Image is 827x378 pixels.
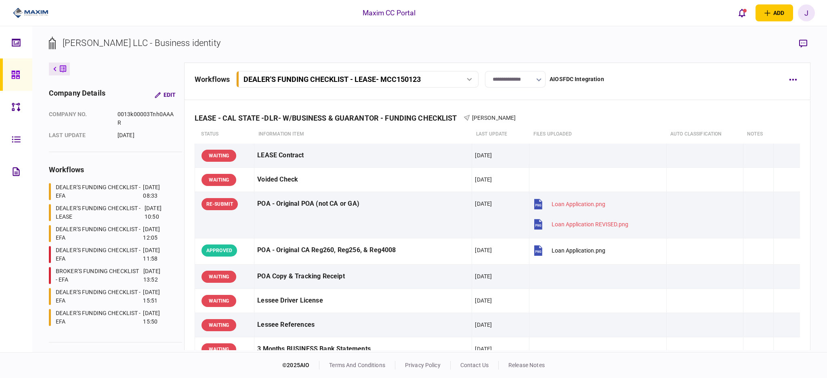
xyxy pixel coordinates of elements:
[257,340,469,358] div: 3 Months BUSINESS Bank Statements
[118,110,176,127] div: 0013k00003Tnh0AAAR
[257,267,469,286] div: POA Copy & Tracking Receipt
[49,204,172,221] a: DEALER'S FUNDING CHECKLIST - LEASE[DATE] 10:50
[552,221,628,228] div: Loan Application REVISED.png
[195,125,254,144] th: status
[49,246,172,263] a: DEALER'S FUNDING CHECKLIST - EFA[DATE] 11:58
[143,267,172,284] div: [DATE] 13:52
[405,362,441,368] a: privacy policy
[532,195,605,213] button: Loan Application.png
[475,297,492,305] div: [DATE]
[756,4,793,21] button: open adding identity options
[148,88,182,102] button: Edit
[49,88,105,102] div: company details
[202,295,236,307] div: WAITING
[202,271,236,283] div: WAITING
[143,183,172,200] div: [DATE] 08:33
[118,131,176,140] div: [DATE]
[202,150,236,162] div: WAITING
[56,309,141,326] div: DEALER'S FUNDING CHECKLIST - EFA
[145,204,172,221] div: [DATE] 10:50
[529,125,666,144] th: Files uploaded
[49,110,109,127] div: company no.
[475,175,492,184] div: [DATE]
[195,114,464,122] div: LEASE - CAL STATE -DLR- W/BUSINESS & GUARANTOR - FUNDING CHECKLIST
[532,215,628,233] button: Loan Application REVISED.png
[254,125,472,144] th: Information item
[743,125,774,144] th: notes
[49,288,172,305] a: DEALER'S FUNDING CHECKLIST - EFA[DATE] 15:51
[666,125,743,144] th: auto classification
[257,146,469,165] div: LEASE Contract
[532,241,605,259] button: Loan Application.png
[143,246,172,263] div: [DATE] 11:58
[243,75,421,84] div: DEALER'S FUNDING CHECKLIST - LEASE - MCC150123
[202,244,237,257] div: APPROVED
[282,361,319,370] div: © 2025 AIO
[202,343,236,355] div: WAITING
[475,345,492,353] div: [DATE]
[257,292,469,310] div: Lessee Driver License
[257,241,469,259] div: POA - Original CA Reg260, Reg256, & Reg4008
[49,225,172,242] a: DEALER'S FUNDING CHECKLIST - EFA[DATE] 12:05
[202,319,236,331] div: WAITING
[363,8,416,18] div: Maxim CC Portal
[56,288,141,305] div: DEALER'S FUNDING CHECKLIST - EFA
[550,75,604,84] div: AIOSFDC Integration
[49,131,109,140] div: last update
[798,4,815,21] button: J
[257,195,469,213] div: POA - Original POA (not CA or GA)
[13,7,49,19] img: client company logo
[475,200,492,208] div: [DATE]
[49,183,172,200] a: DEALER'S FUNDING CHECKLIST - EFA[DATE] 08:33
[236,71,479,88] button: DEALER'S FUNDING CHECKLIST - LEASE- MCC150123
[56,183,141,200] div: DEALER'S FUNDING CHECKLIST - EFA
[472,125,529,144] th: last update
[49,267,172,284] a: BROKER'S FUNDING CHECKLIST - EFA[DATE] 13:52
[143,225,172,242] div: [DATE] 12:05
[257,171,469,189] div: Voided Check
[508,362,545,368] a: release notes
[49,309,172,326] a: DEALER'S FUNDING CHECKLIST - EFA[DATE] 15:50
[552,247,605,254] div: Loan Application.png
[56,267,141,284] div: BROKER'S FUNDING CHECKLIST - EFA
[56,246,141,263] div: DEALER'S FUNDING CHECKLIST - EFA
[202,198,238,210] div: RE-SUBMIT
[143,288,172,305] div: [DATE] 15:51
[56,225,141,242] div: DEALER'S FUNDING CHECKLIST - EFA
[475,246,492,254] div: [DATE]
[475,272,492,280] div: [DATE]
[195,74,230,85] div: workflows
[472,115,516,121] span: [PERSON_NAME]
[475,151,492,159] div: [DATE]
[475,321,492,329] div: [DATE]
[202,174,236,186] div: WAITING
[143,309,172,326] div: [DATE] 15:50
[734,4,751,21] button: open notifications list
[56,204,143,221] div: DEALER'S FUNDING CHECKLIST - LEASE
[49,164,182,175] div: workflows
[63,36,220,50] div: [PERSON_NAME] LLC - Business identity
[329,362,385,368] a: terms and conditions
[552,201,605,207] div: Loan Application.png
[257,316,469,334] div: Lessee References
[460,362,489,368] a: contact us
